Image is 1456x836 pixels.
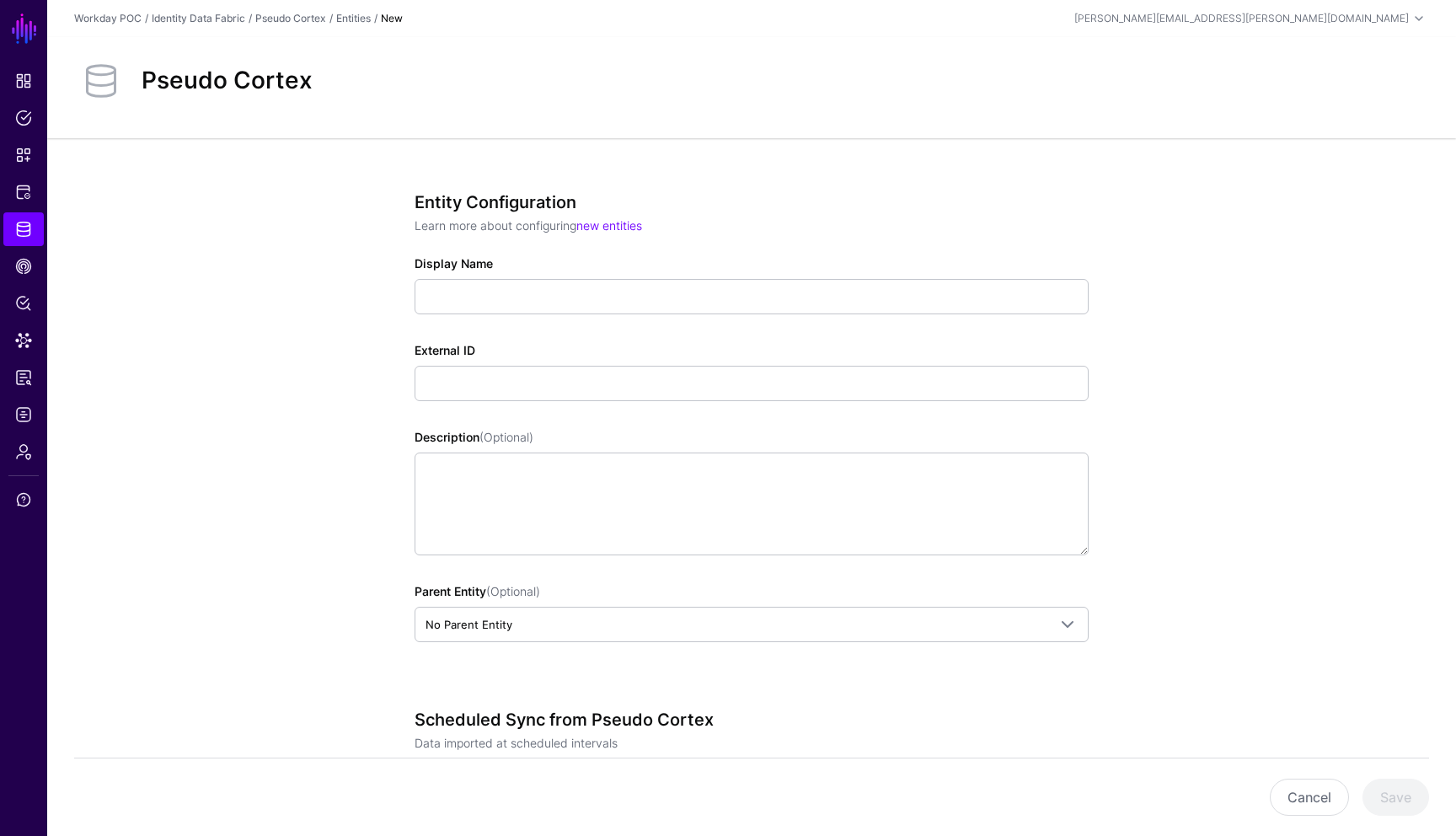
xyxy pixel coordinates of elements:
a: Identity Data Fabric [152,12,245,24]
span: Dashboard [15,72,32,89]
div: / [245,11,255,26]
a: Logs [3,398,44,431]
a: Entities [336,12,371,24]
div: / [142,11,152,26]
span: Policies [15,110,32,126]
strong: New [381,12,403,24]
span: Admin [15,443,32,460]
span: Snippets [15,147,32,163]
label: Display Name [415,255,493,272]
button: Cancel [1270,779,1349,816]
label: External ID [415,341,475,359]
span: (Optional) [479,430,533,444]
h3: Entity Configuration [415,192,1089,212]
a: Pseudo Cortex [255,12,326,24]
a: Dashboard [3,64,44,98]
label: Description [415,428,533,446]
span: Data Lens [15,332,32,349]
a: SGNL [10,10,39,47]
a: Reports [3,361,44,394]
h2: Pseudo Cortex [142,67,313,95]
span: Support [15,491,32,508]
a: new entities [576,218,642,233]
span: Reports [15,369,32,386]
a: Protected Systems [3,175,44,209]
span: No Parent Entity [426,618,512,631]
a: Admin [3,435,44,469]
a: Snippets [3,138,44,172]
div: / [371,11,381,26]
span: Policy Lens [15,295,32,312]
a: Identity Data Fabric [3,212,44,246]
a: Policies [3,101,44,135]
p: Data imported at scheduled intervals [415,734,1089,752]
a: CAEP Hub [3,249,44,283]
div: / [326,11,336,26]
a: Data Lens [3,324,44,357]
label: Parent Entity [415,582,540,600]
span: Identity Data Fabric [15,221,32,238]
span: Protected Systems [15,184,32,201]
a: Workday POC [74,12,142,24]
span: Logs [15,406,32,423]
span: CAEP Hub [15,258,32,275]
div: [PERSON_NAME][EMAIL_ADDRESS][PERSON_NAME][DOMAIN_NAME] [1074,11,1409,26]
h3: Scheduled Sync from Pseudo Cortex [415,710,1089,730]
span: (Optional) [486,584,540,598]
a: Policy Lens [3,287,44,320]
p: Learn more about configuring [415,217,1089,234]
